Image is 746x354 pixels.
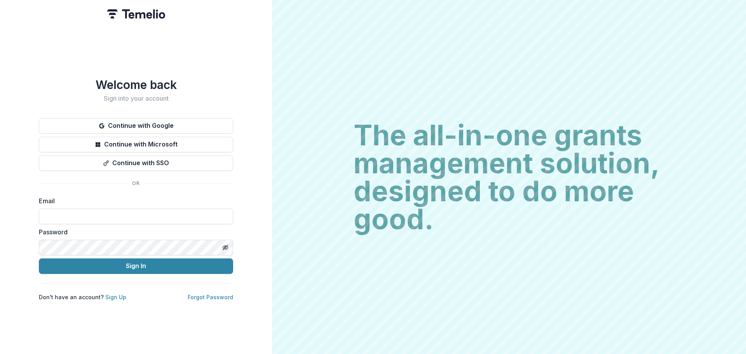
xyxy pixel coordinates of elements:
button: Continue with Microsoft [39,137,233,152]
label: Email [39,196,228,206]
p: Don't have an account? [39,293,126,301]
label: Password [39,227,228,237]
button: Sign In [39,258,233,274]
button: Continue with SSO [39,155,233,171]
a: Sign Up [105,294,126,300]
img: Temelio [107,9,165,19]
a: Forgot Password [188,294,233,300]
h2: Sign into your account [39,95,233,102]
button: Toggle password visibility [219,241,232,254]
h1: Welcome back [39,78,233,92]
button: Continue with Google [39,118,233,134]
